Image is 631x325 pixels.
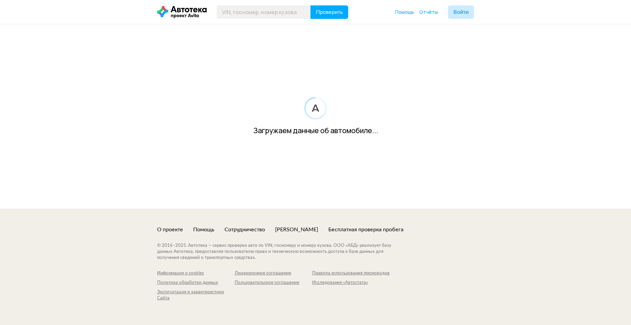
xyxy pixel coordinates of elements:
button: Проверить [310,5,348,19]
button: Войти [448,5,474,19]
a: Отчёты [419,9,438,16]
div: © 2016– 2025 . Автотека — сервис проверки авто по VIN, госномеру и номеру кузова. ООО «АБД» реали... [157,243,405,261]
a: Эксплуатация и характеристики Сайта [157,289,235,301]
span: Помощь [395,9,414,15]
a: Пользовательское соглашение [235,280,312,286]
span: Войти [453,9,469,15]
a: [PERSON_NAME] [275,226,318,233]
input: VIN, госномер, номер кузова [217,5,311,19]
a: Помощь [395,9,414,16]
a: Бесплатная проверка пробега [328,226,403,233]
a: Помощь [193,226,214,233]
a: Исследование «Автостата» [312,280,390,286]
a: Информация о cookies [157,270,235,276]
a: Сотрудничество [224,226,265,233]
span: Отчёты [419,9,438,15]
a: Правила использования промокодов [312,270,390,276]
a: О проекте [157,226,183,233]
a: Лицензионное соглашение [235,270,312,276]
span: Проверить [316,9,343,15]
a: Политика обработки данных [157,280,235,286]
